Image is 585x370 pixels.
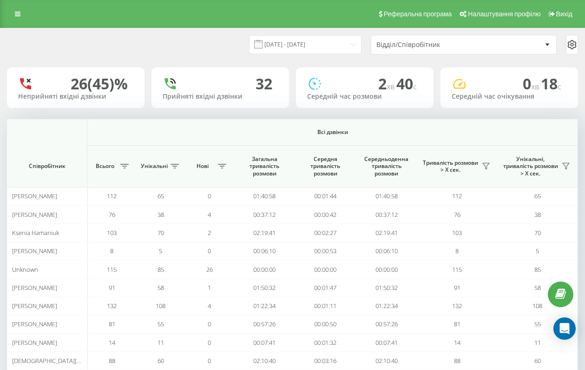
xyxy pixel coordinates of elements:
[378,74,396,94] span: 2
[234,297,295,315] td: 01:22:34
[413,81,417,92] span: c
[110,247,113,255] span: 8
[502,155,559,177] span: Унікальні, тривалість розмови > Х сек.
[158,338,164,347] span: 11
[534,283,541,292] span: 58
[302,155,348,177] span: Середня тривалість розмови
[109,210,115,219] span: 76
[109,338,115,347] span: 14
[158,320,164,328] span: 55
[12,302,57,310] span: [PERSON_NAME]
[159,247,162,255] span: 5
[295,205,356,223] td: 00:00:42
[208,338,211,347] span: 0
[534,229,541,237] span: 70
[356,297,417,315] td: 01:22:34
[356,334,417,352] td: 00:07:41
[295,279,356,297] td: 00:01:47
[256,75,272,93] div: 32
[295,297,356,315] td: 00:01:11
[534,320,541,328] span: 55
[107,302,117,310] span: 132
[234,260,295,278] td: 00:00:00
[109,283,115,292] span: 91
[356,187,417,205] td: 01:40:58
[295,334,356,352] td: 00:01:32
[12,320,57,328] span: [PERSON_NAME]
[190,162,215,170] span: Нові
[158,265,164,274] span: 85
[107,192,117,200] span: 112
[295,242,356,260] td: 00:00:53
[452,302,462,310] span: 132
[454,357,460,365] span: 88
[295,187,356,205] td: 00:01:44
[12,357,120,365] span: [DEMOGRAPHIC_DATA][PERSON_NAME]
[523,74,541,94] span: 0
[208,210,211,219] span: 4
[208,320,211,328] span: 0
[356,352,417,370] td: 02:10:40
[234,187,295,205] td: 01:40:58
[534,210,541,219] span: 38
[12,229,59,237] span: Ksenia Hamaniuk
[455,247,459,255] span: 8
[356,260,417,278] td: 00:00:00
[15,162,79,170] span: Співробітник
[234,279,295,297] td: 01:50:32
[356,242,417,260] td: 00:06:10
[109,320,115,328] span: 81
[206,265,213,274] span: 26
[116,128,549,136] span: Всі дзвінки
[454,283,460,292] span: 91
[454,210,460,219] span: 76
[295,315,356,333] td: 00:00:50
[356,224,417,242] td: 02:19:41
[12,210,57,219] span: [PERSON_NAME]
[208,192,211,200] span: 0
[107,265,117,274] span: 115
[234,334,295,352] td: 00:07:41
[307,93,422,101] div: Середній час розмови
[454,320,460,328] span: 81
[553,317,576,340] div: Open Intercom Messenger
[71,75,128,93] div: 26 (45)%
[295,224,356,242] td: 00:02:27
[384,10,452,18] span: Реферальна програма
[12,247,57,255] span: [PERSON_NAME]
[541,74,561,94] span: 18
[356,315,417,333] td: 00:57:26
[12,283,57,292] span: [PERSON_NAME]
[534,338,541,347] span: 11
[234,224,295,242] td: 02:19:41
[452,93,567,101] div: Середній час очікування
[452,192,462,200] span: 112
[534,265,541,274] span: 85
[234,315,295,333] td: 00:57:26
[158,192,164,200] span: 65
[107,229,117,237] span: 103
[295,352,356,370] td: 00:03:16
[534,192,541,200] span: 65
[208,302,211,310] span: 4
[558,81,561,92] span: c
[234,242,295,260] td: 00:06:10
[295,260,356,278] td: 00:00:00
[452,229,462,237] span: 103
[356,205,417,223] td: 00:37:12
[376,41,487,49] div: Відділ/Співробітник
[18,93,133,101] div: Неприйняті вхідні дзвінки
[468,10,540,18] span: Налаштування профілю
[12,338,57,347] span: [PERSON_NAME]
[241,155,288,177] span: Загальна тривалість розмови
[454,338,460,347] span: 14
[141,162,168,170] span: Унікальні
[12,192,57,200] span: [PERSON_NAME]
[387,81,396,92] span: хв
[452,265,462,274] span: 115
[156,302,165,310] span: 108
[92,162,118,170] span: Всього
[234,205,295,223] td: 00:37:12
[356,279,417,297] td: 01:50:32
[363,155,410,177] span: Середньоденна тривалість розмови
